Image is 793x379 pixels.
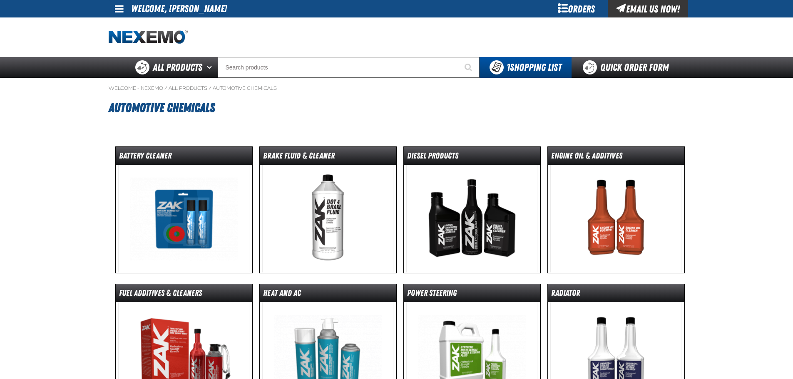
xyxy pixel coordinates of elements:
[169,85,207,92] a: All Products
[109,85,163,92] a: Welcome - Nexemo
[204,57,218,78] button: Open All Products pages
[404,150,540,165] dt: Diesel Products
[260,150,396,165] dt: Brake Fluid & Cleaner
[406,165,537,273] img: Diesel Products
[262,165,393,273] img: Brake Fluid & Cleaner
[109,30,188,45] img: Nexemo logo
[572,57,684,78] a: Quick Order Form
[404,287,540,302] dt: Power Steering
[403,146,541,273] a: Diesel Products
[548,287,684,302] dt: Radiator
[218,57,480,78] input: Search
[153,60,202,75] span: All Products
[259,146,397,273] a: Brake Fluid & Cleaner
[109,30,188,45] a: Home
[209,85,211,92] span: /
[548,150,684,165] dt: Engine Oil & Additives
[164,85,167,92] span: /
[507,62,562,73] span: Shopping List
[109,97,685,119] h1: Automotive Chemicals
[480,57,572,78] button: You have 1 Shopping List. Open to view details
[115,146,253,273] a: Battery Cleaner
[116,287,252,302] dt: Fuel Additives & Cleaners
[109,85,685,92] nav: Breadcrumbs
[116,150,252,165] dt: Battery Cleaner
[459,57,480,78] button: Start Searching
[213,85,277,92] a: Automotive Chemicals
[547,146,685,273] a: Engine Oil & Additives
[550,165,681,273] img: Engine Oil & Additives
[260,287,396,302] dt: Heat and AC
[118,165,249,273] img: Battery Cleaner
[507,62,510,73] strong: 1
